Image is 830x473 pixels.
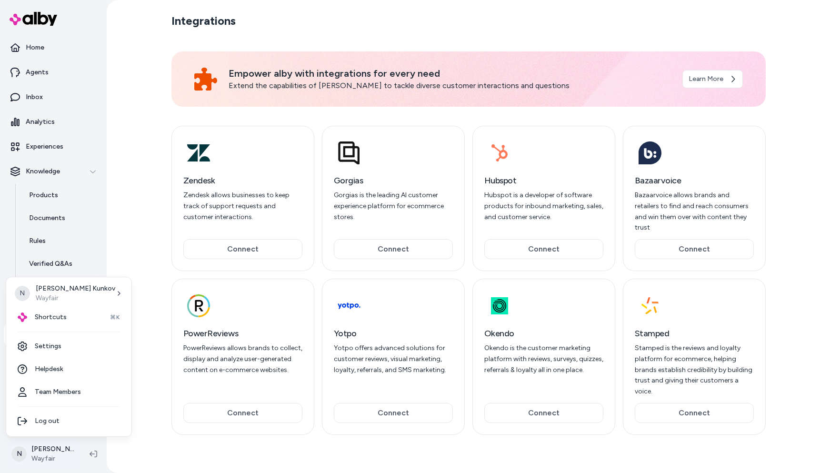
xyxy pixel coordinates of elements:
[10,335,128,358] a: Settings
[15,286,30,301] span: N
[10,381,128,403] a: Team Members
[36,293,115,303] p: Wayfair
[18,312,27,322] img: alby Logo
[35,364,63,374] span: Helpdesk
[35,312,67,322] span: Shortcuts
[36,284,115,293] p: [PERSON_NAME] Kunkov
[110,313,120,321] span: ⌘K
[10,410,128,433] div: Log out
